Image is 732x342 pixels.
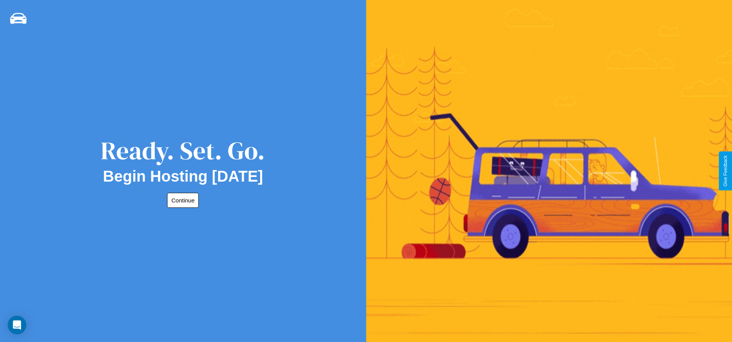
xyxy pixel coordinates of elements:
button: Continue [167,193,199,208]
div: Give Feedback [723,155,728,187]
div: Ready. Set. Go. [101,133,265,168]
div: Open Intercom Messenger [8,316,26,334]
h2: Begin Hosting [DATE] [103,168,263,185]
